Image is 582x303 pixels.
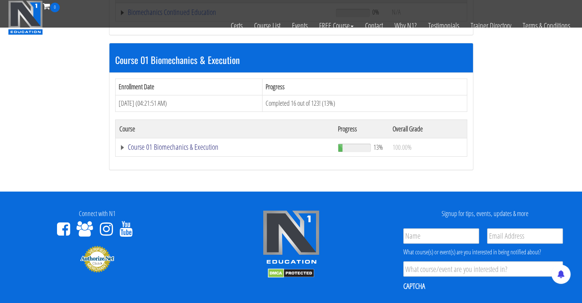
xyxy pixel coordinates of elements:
[373,143,383,151] span: 13%
[115,95,262,111] td: [DATE] (04:21:51 AM)
[359,12,389,39] a: Contact
[43,1,60,11] a: 0
[225,12,248,39] a: Certs
[403,228,479,244] input: Name
[517,12,576,39] a: Terms & Conditions
[115,55,467,65] h3: Course 01 Biomechanics & Execution
[389,120,467,138] th: Overall Grade
[80,245,114,273] img: Authorize.Net Merchant - Click to Verify
[389,138,467,156] td: 100.00%
[403,261,563,277] input: What course/event are you interested in?
[422,12,465,39] a: Testimonials
[248,12,286,39] a: Course List
[465,12,517,39] a: Trainer Directory
[394,210,576,218] h4: Signup for tips, events, updates & more
[6,210,188,218] h4: Connect with N1
[115,79,262,95] th: Enrollment Date
[50,3,60,12] span: 0
[119,143,331,151] a: Course 01 Biomechanics & Execution
[487,228,563,244] input: Email Address
[262,210,320,267] img: n1-edu-logo
[403,247,563,257] div: What course(s) or event(s) are you interested in being notified about?
[403,281,425,291] label: CAPTCHA
[389,12,422,39] a: Why N1?
[313,12,359,39] a: FREE Course
[262,79,467,95] th: Progress
[115,120,334,138] th: Course
[286,12,313,39] a: Events
[334,120,389,138] th: Progress
[262,95,467,111] td: Completed 16 out of 123! (13%)
[268,269,314,278] img: DMCA.com Protection Status
[8,0,43,35] img: n1-education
